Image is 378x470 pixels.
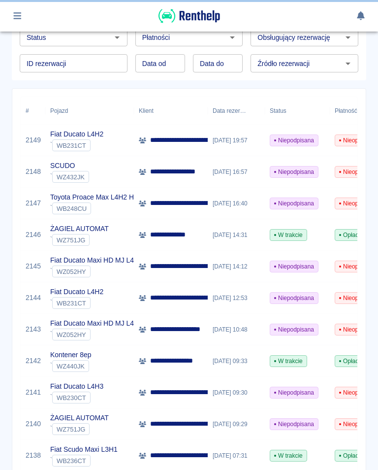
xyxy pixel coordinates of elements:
[270,388,318,397] span: Niepodpisana
[270,231,307,239] span: W trakcie
[50,255,143,266] p: Fiat Ducato Maxi HD MJ L4H2
[335,357,372,366] span: Opłacona
[50,97,68,125] div: Pojazd
[53,331,90,338] span: WZ052HY
[26,324,41,335] a: 2143
[134,97,208,125] div: Klient
[53,268,90,275] span: WZ052HY
[270,325,318,334] span: Niepodpisana
[26,293,41,303] a: 2144
[335,451,372,460] span: Opłacona
[341,57,355,70] button: Otwórz
[270,262,318,271] span: Niepodpisana
[50,234,109,246] div: `
[50,318,143,329] p: Fiat Ducato Maxi HD MJ L4H2
[50,297,103,309] div: `
[158,8,220,24] img: Renthelp logo
[26,356,41,366] a: 2142
[53,173,89,181] span: WZ432JK
[50,444,118,455] p: Fiat Scudo Maxi L3H1
[50,161,89,171] p: SCUDO
[53,426,89,433] span: WZ751JG
[193,54,243,72] input: DD.MM.YYYY
[135,54,185,72] input: DD.MM.YYYY
[208,377,265,408] div: [DATE] 09:30
[341,31,355,44] button: Otwórz
[50,392,103,403] div: `
[208,251,265,282] div: [DATE] 14:12
[270,294,318,302] span: Niepodpisana
[26,450,41,461] a: 2138
[50,360,91,372] div: `
[45,97,134,125] div: Pojazd
[265,97,330,125] div: Status
[270,97,286,125] div: Status
[208,282,265,314] div: [DATE] 12:53
[26,135,41,145] a: 2149
[50,171,89,183] div: `
[50,350,91,360] p: Kontener 8ep
[50,224,109,234] p: ŻAGIEL AUTOMAT
[50,455,118,467] div: `
[26,198,41,208] a: 2147
[50,192,141,202] p: Toyota Proace Max L4H2 Hak
[208,408,265,440] div: [DATE] 09:29
[270,451,307,460] span: W trakcie
[50,139,103,151] div: `
[26,419,41,429] a: 2140
[26,261,41,271] a: 2145
[158,18,220,26] a: Renthelp logo
[50,381,103,392] p: Fiat Ducato L4H3
[50,202,141,214] div: `
[208,156,265,188] div: [DATE] 16:57
[213,97,246,125] div: Data rezerwacji
[208,188,265,219] div: [DATE] 16:40
[50,266,143,277] div: `
[139,97,154,125] div: Klient
[50,129,103,139] p: Fiat Ducato L4H2
[270,199,318,208] span: Niepodpisana
[53,457,90,465] span: WB236CT
[335,231,372,239] span: Opłacona
[208,314,265,345] div: [DATE] 10:48
[208,345,265,377] div: [DATE] 09:33
[270,168,318,176] span: Niepodpisana
[26,167,41,177] a: 2148
[110,31,124,44] button: Otwórz
[50,287,103,297] p: Fiat Ducato L4H2
[208,219,265,251] div: [DATE] 14:31
[21,97,45,125] div: #
[53,394,90,402] span: WB230CT
[208,125,265,156] div: [DATE] 19:57
[246,104,260,118] button: Sort
[26,97,29,125] div: #
[53,363,89,370] span: WZ440JK
[26,387,41,398] a: 2141
[26,230,41,240] a: 2146
[270,136,318,145] span: Niepodpisana
[50,329,143,340] div: `
[53,236,89,244] span: WZ751JG
[53,142,90,149] span: WB231CT
[50,423,109,435] div: `
[53,205,91,212] span: WB248CU
[53,300,90,307] span: WB231CT
[270,357,307,366] span: W trakcie
[50,413,109,423] p: ŻAGIEL AUTOMAT
[208,97,265,125] div: Data rezerwacji
[270,420,318,429] span: Niepodpisana
[225,31,239,44] button: Otwórz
